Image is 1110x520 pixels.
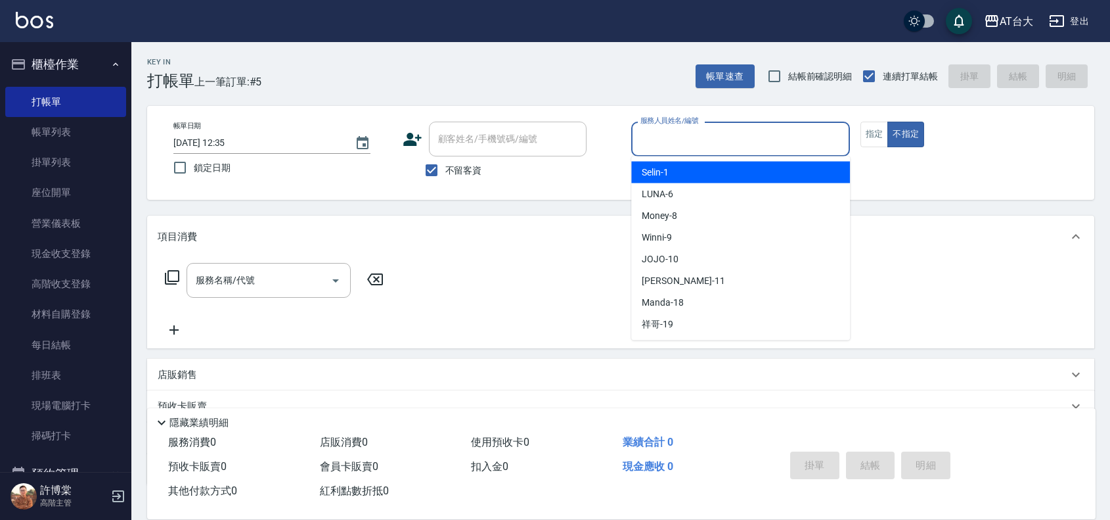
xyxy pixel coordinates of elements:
[642,209,677,223] span: Money -8
[158,230,197,244] p: 項目消費
[158,368,197,382] p: 店販銷售
[5,330,126,360] a: 每日結帳
[860,122,889,147] button: 指定
[147,58,194,66] h2: Key In
[5,299,126,329] a: 材料自購登錄
[979,8,1038,35] button: AT台大
[1044,9,1094,34] button: 登出
[642,274,724,288] span: [PERSON_NAME] -11
[40,484,107,497] h5: 許博棠
[11,483,37,509] img: Person
[883,70,938,83] span: 連續打單結帳
[147,359,1094,390] div: 店販銷售
[642,166,669,179] span: Selin -1
[173,121,201,131] label: 帳單日期
[347,128,378,159] button: Choose date, selected date is 2025-09-09
[623,436,673,448] span: 業績合計 0
[642,187,673,201] span: LUNA -6
[445,164,482,177] span: 不留客資
[194,74,262,90] span: 上一筆訂單:#5
[320,436,368,448] span: 店販消費 0
[471,436,529,448] span: 使用預收卡 0
[471,460,508,473] span: 扣入金 0
[16,12,53,28] img: Logo
[642,231,672,245] span: Winni -9
[640,116,698,126] label: 服務人員姓名/編號
[320,485,389,497] span: 紅利點數折抵 0
[325,270,346,291] button: Open
[147,216,1094,258] div: 項目消費
[5,117,126,147] a: 帳單列表
[168,460,227,473] span: 預收卡販賣 0
[194,161,231,175] span: 鎖定日期
[320,460,378,473] span: 會員卡販賣 0
[1000,13,1033,30] div: AT台大
[169,416,229,430] p: 隱藏業績明細
[5,457,126,491] button: 預約管理
[5,47,126,82] button: 櫃檯作業
[147,390,1094,422] div: 預收卡販賣
[642,252,678,266] span: JOJO -10
[40,497,107,509] p: 高階主管
[5,390,126,421] a: 現場電腦打卡
[788,70,853,83] span: 結帳前確認明細
[5,177,126,208] a: 座位開單
[946,8,972,34] button: save
[5,147,126,177] a: 掛單列表
[5,208,126,239] a: 營業儀表板
[168,485,237,497] span: 其他付款方式 0
[623,460,673,473] span: 現金應收 0
[173,132,342,154] input: YYYY/MM/DD hh:mm
[5,269,126,299] a: 高階收支登錄
[642,318,673,331] span: 祥哥 -19
[147,72,194,90] h3: 打帳單
[5,239,126,269] a: 現金收支登錄
[696,64,755,89] button: 帳單速查
[642,296,684,310] span: Manda -18
[5,87,126,117] a: 打帳單
[158,400,207,414] p: 預收卡販賣
[168,436,216,448] span: 服務消費 0
[5,360,126,390] a: 排班表
[887,122,924,147] button: 不指定
[5,421,126,451] a: 掃碼打卡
